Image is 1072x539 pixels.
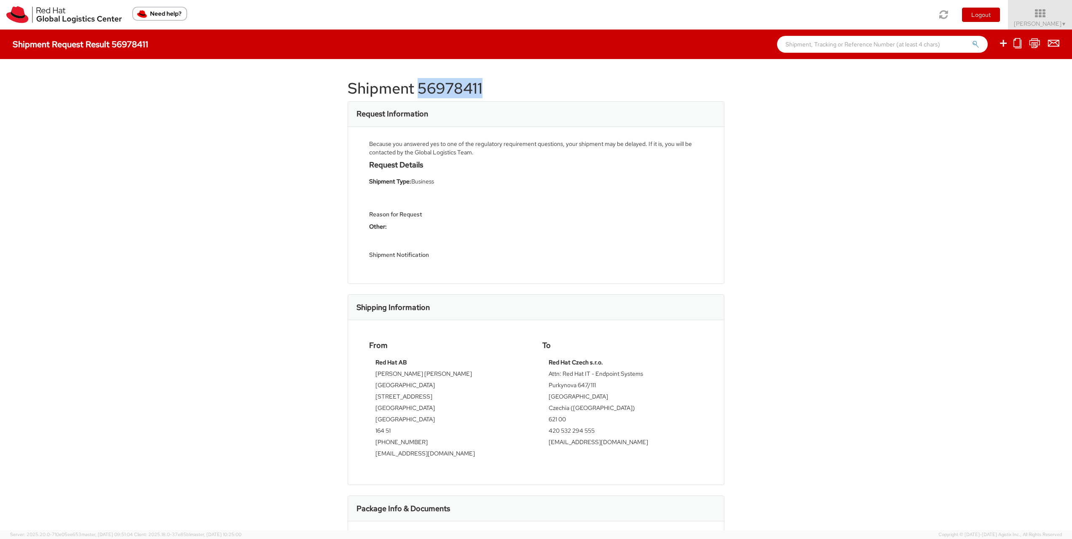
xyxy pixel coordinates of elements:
td: [GEOGRAPHIC_DATA] [375,381,523,392]
td: Attn: Red Hat IT - Endpoint Systems [549,369,697,381]
span: Copyright © [DATE]-[DATE] Agistix Inc., All Rights Reserved [938,531,1062,538]
h5: Shipment Notification [369,252,530,258]
td: [EMAIL_ADDRESS][DOMAIN_NAME] [375,449,523,461]
td: Purkynova 647/111 [549,381,697,392]
strong: Shipment Type: [369,178,411,185]
h5: Reason for Request [369,211,530,218]
h3: Request Information [356,110,428,118]
h3: Shipping Information [356,303,430,312]
td: [PHONE_NUMBER] [375,438,523,449]
span: Server: 2025.20.0-710e05ee653 [10,531,133,537]
td: [PERSON_NAME] [PERSON_NAME] [375,369,523,381]
strong: Red Hat AB [375,358,407,366]
span: Client: 2025.18.0-37e85b1 [134,531,241,537]
h4: Shipment Request Result 56978411 [13,40,148,49]
span: master, [DATE] 09:51:04 [81,531,133,537]
h4: To [542,341,703,350]
td: Czechia ([GEOGRAPHIC_DATA]) [549,404,697,415]
span: master, [DATE] 10:25:00 [190,531,241,537]
td: [EMAIL_ADDRESS][DOMAIN_NAME] [549,438,697,449]
td: [GEOGRAPHIC_DATA] [375,415,523,426]
td: 621 00 [549,415,697,426]
span: [PERSON_NAME] [1014,20,1067,27]
li: Business [369,177,530,186]
h4: Request Details [369,161,530,169]
h3: Package Info & Documents [356,504,450,513]
input: Shipment, Tracking or Reference Number (at least 4 chars) [777,36,988,53]
h1: Shipment 56978411 [348,80,724,97]
span: ▼ [1061,21,1067,27]
button: Logout [962,8,1000,22]
img: rh-logistics-00dfa346123c4ec078e1.svg [6,6,122,23]
div: Because you answered yes to one of the regulatory requirement questions, your shipment may be del... [369,140,703,156]
button: Need help? [132,7,187,21]
td: [GEOGRAPHIC_DATA] [375,404,523,415]
td: 164 51 [375,426,523,438]
td: 420 532 294 555 [549,426,697,438]
strong: Other: [369,223,387,230]
strong: Red Hat Czech s.r.o. [549,358,603,366]
td: [GEOGRAPHIC_DATA] [549,392,697,404]
h4: From [369,341,530,350]
td: [STREET_ADDRESS] [375,392,523,404]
